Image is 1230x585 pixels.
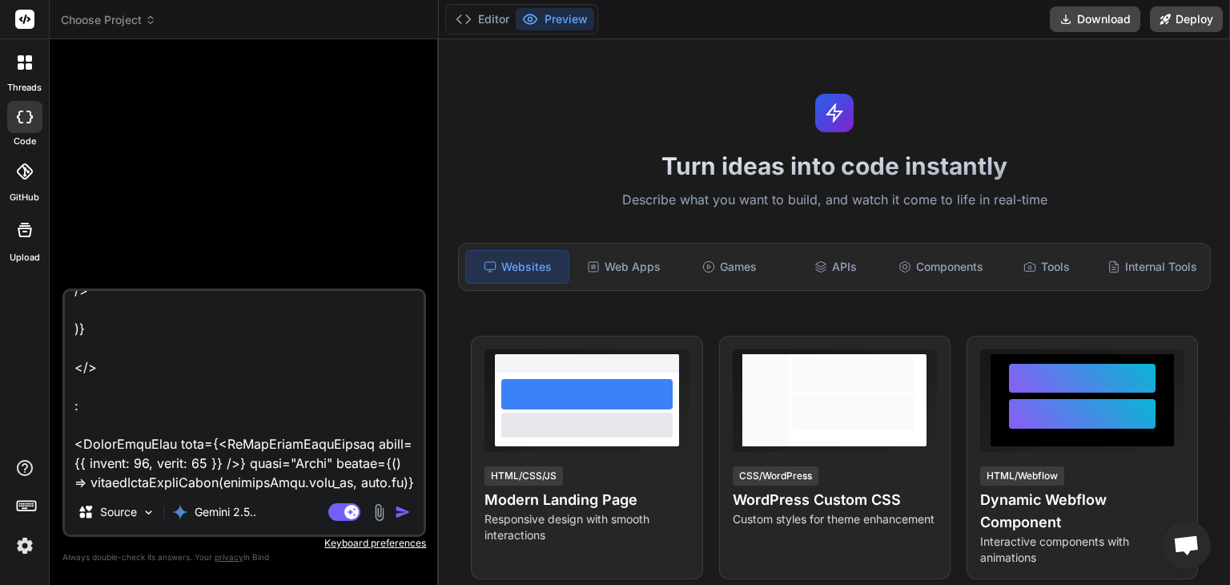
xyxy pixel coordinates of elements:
span: Choose Project [61,12,156,28]
img: Pick Models [142,506,155,519]
textarea: Lore ip dolor sita co adipi elit sedd eius te inc utlaboreet do magnaa eni admi venia, quisno exe... [65,291,424,490]
button: Preview [516,8,594,30]
label: GitHub [10,191,39,204]
div: Components [890,250,992,284]
p: Source [100,504,137,520]
p: Interactive components with animations [980,534,1184,566]
button: Deploy [1150,6,1223,32]
div: Web Apps [573,250,675,284]
p: Custom styles for theme enhancement [733,511,937,527]
img: attachment [370,503,388,522]
h1: Turn ideas into code instantly [448,151,1220,180]
h4: Modern Landing Page [484,489,689,511]
h4: Dynamic Webflow Component [980,489,1184,534]
span: privacy [215,552,243,562]
img: icon [395,504,411,520]
div: Games [678,250,781,284]
p: Describe what you want to build, and watch it come to life in real-time [448,190,1220,211]
button: Download [1050,6,1140,32]
img: Gemini 2.5 Pro [172,504,188,520]
p: Gemini 2.5.. [195,504,256,520]
p: Responsive design with smooth interactions [484,511,689,543]
div: HTML/CSS/JS [484,466,563,486]
div: HTML/Webflow [980,466,1064,486]
div: Tools [995,250,1098,284]
div: Websites [465,250,569,284]
div: CSS/WordPress [733,466,818,486]
label: code [14,135,36,148]
div: Internal Tools [1101,250,1204,284]
label: threads [7,81,42,95]
div: APIs [784,250,886,284]
p: Keyboard preferences [62,537,426,550]
button: Editor [449,8,516,30]
h4: WordPress Custom CSS [733,489,937,511]
p: Always double-check its answers. Your in Bind [62,550,426,565]
a: Open chat [1163,521,1211,569]
label: Upload [10,251,40,264]
img: settings [11,532,38,559]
